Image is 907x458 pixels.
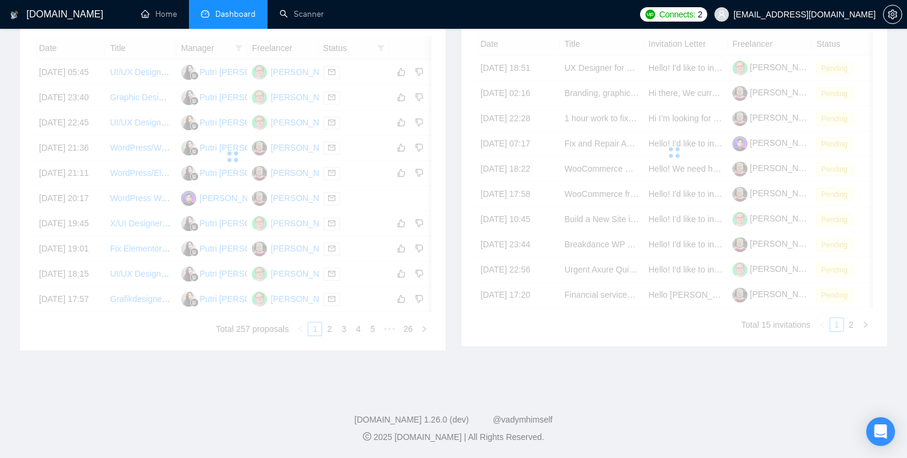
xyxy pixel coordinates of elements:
[201,10,209,18] span: dashboard
[883,10,902,19] a: setting
[698,8,702,21] span: 2
[717,10,726,19] span: user
[659,8,695,21] span: Connects:
[215,9,256,19] span: Dashboard
[280,9,324,19] a: searchScanner
[363,432,371,441] span: copyright
[141,9,177,19] a: homeHome
[883,5,902,24] button: setting
[645,10,655,19] img: upwork-logo.png
[492,415,552,424] a: @vadymhimself
[10,5,19,25] img: logo
[884,10,902,19] span: setting
[10,431,897,444] div: 2025 [DOMAIN_NAME] | All Rights Reserved.
[866,417,895,446] div: Open Intercom Messenger
[355,415,469,424] a: [DOMAIN_NAME] 1.26.0 (dev)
